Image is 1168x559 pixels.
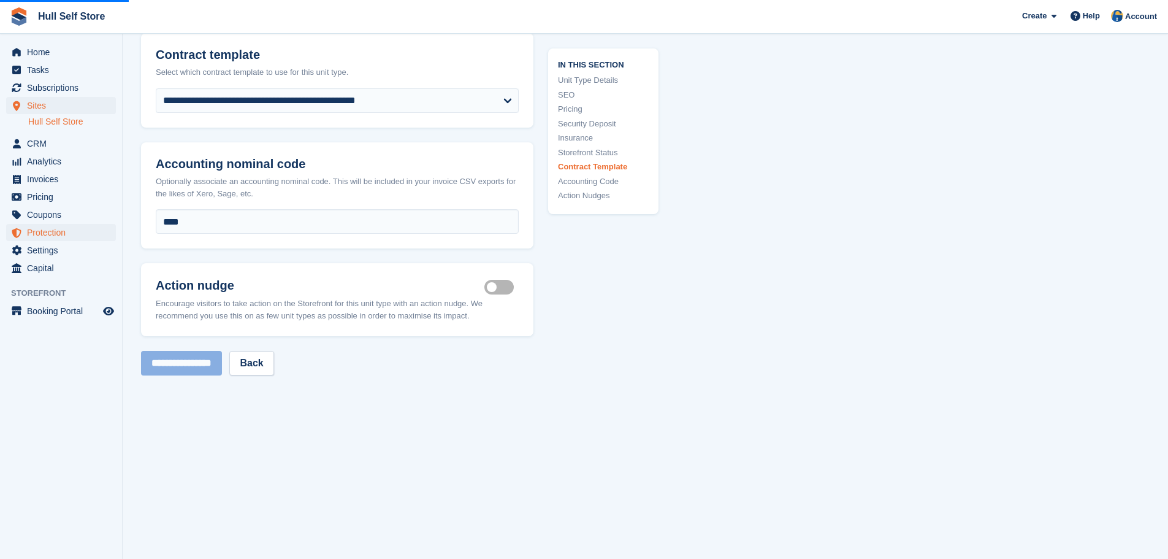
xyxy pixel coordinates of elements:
[27,224,101,241] span: Protection
[558,74,649,87] a: Unit Type Details
[6,303,116,320] a: menu
[1111,10,1123,22] img: Hull Self Store
[27,44,101,61] span: Home
[27,79,101,96] span: Subscriptions
[156,48,519,62] h2: Contract template
[156,298,519,322] div: Encourage visitors to take action on the Storefront for this unit type with an action nudge. We r...
[229,351,273,376] a: Back
[156,157,519,171] h2: Accounting nominal code
[27,206,101,223] span: Coupons
[101,304,116,318] a: Preview store
[558,161,649,173] a: Contract Template
[484,287,519,288] label: Is active
[6,61,116,79] a: menu
[28,116,116,128] a: Hull Self Store
[11,287,122,299] span: Storefront
[27,97,101,114] span: Sites
[27,260,101,277] span: Capital
[558,117,649,129] a: Security Deposit
[558,88,649,101] a: SEO
[156,175,519,199] div: Optionally associate an accounting nominal code. This will be included in your invoice CSV export...
[6,44,116,61] a: menu
[558,175,649,187] a: Accounting Code
[10,7,28,26] img: stora-icon-8386f47178a22dfd0bd8f6a31ec36ba5ce8667c1dd55bd0f319d3a0aa187defe.svg
[6,260,116,277] a: menu
[1083,10,1100,22] span: Help
[6,135,116,152] a: menu
[6,206,116,223] a: menu
[156,66,519,79] div: Select which contract template to use for this unit type.
[27,153,101,170] span: Analytics
[6,79,116,96] a: menu
[27,242,101,259] span: Settings
[27,61,101,79] span: Tasks
[558,190,649,202] a: Action Nudges
[558,132,649,144] a: Insurance
[27,135,101,152] span: CRM
[1125,10,1157,23] span: Account
[6,171,116,188] a: menu
[27,303,101,320] span: Booking Portal
[558,146,649,158] a: Storefront Status
[558,58,649,69] span: In this section
[33,6,110,26] a: Hull Self Store
[6,224,116,241] a: menu
[6,188,116,206] a: menu
[156,278,484,293] h2: Action nudge
[6,153,116,170] a: menu
[6,97,116,114] a: menu
[27,188,101,206] span: Pricing
[1022,10,1047,22] span: Create
[6,242,116,259] a: menu
[27,171,101,188] span: Invoices
[558,103,649,115] a: Pricing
